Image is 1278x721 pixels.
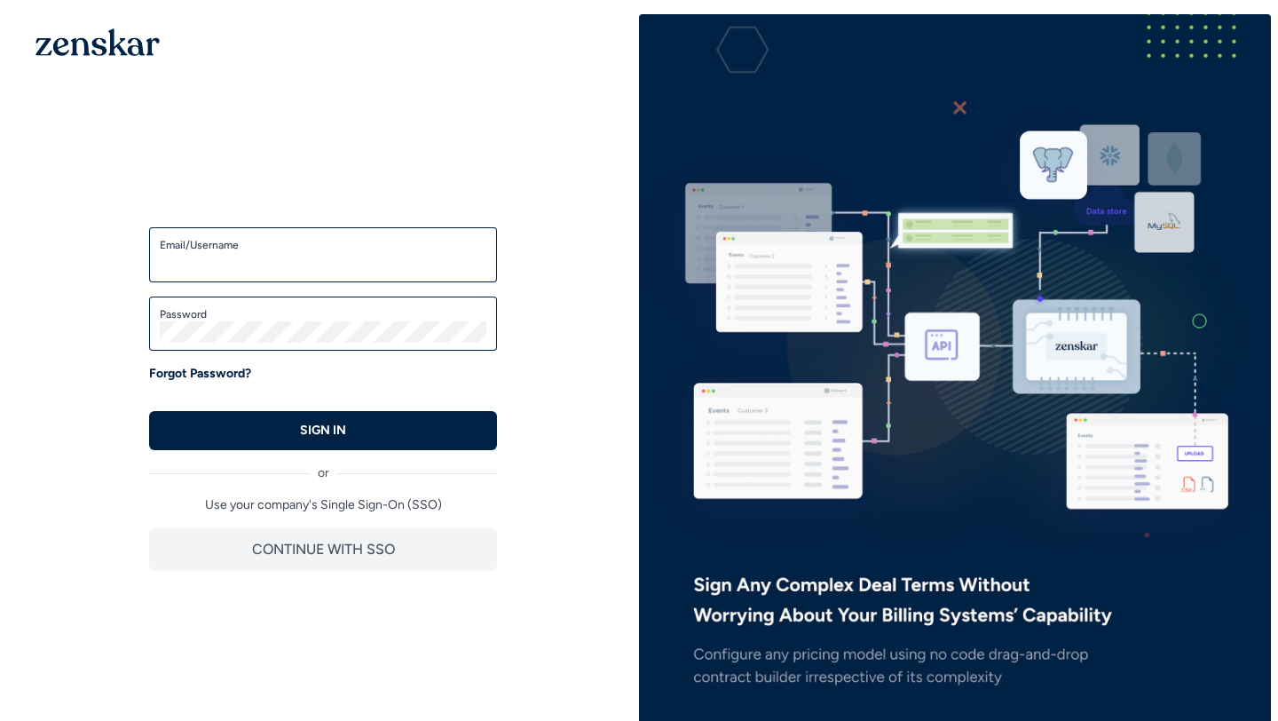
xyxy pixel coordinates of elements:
[149,528,497,571] button: CONTINUE WITH SSO
[149,411,497,450] button: SIGN IN
[160,238,486,252] label: Email/Username
[149,450,497,482] div: or
[160,307,486,321] label: Password
[35,28,160,56] img: 1OGAJ2xQqyY4LXKgY66KYq0eOWRCkrZdAb3gUhuVAqdWPZE9SRJmCz+oDMSn4zDLXe31Ii730ItAGKgCKgCCgCikA4Av8PJUP...
[300,422,346,440] p: SIGN IN
[149,365,251,383] a: Forgot Password?
[149,496,497,514] p: Use your company's Single Sign-On (SSO)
